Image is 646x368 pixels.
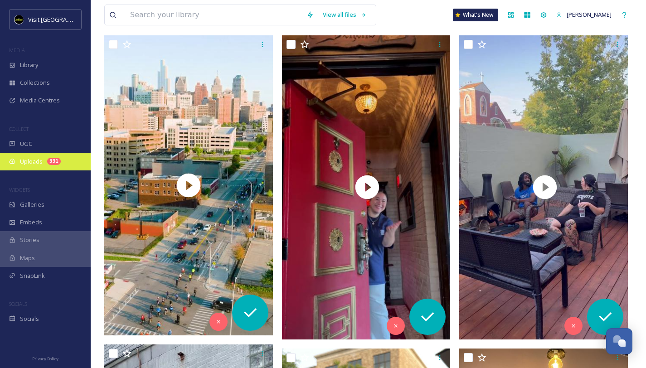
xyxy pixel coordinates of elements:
[20,140,32,148] span: UGC
[606,328,632,354] button: Open Chat
[9,186,30,193] span: WIDGETS
[47,158,61,165] div: 331
[20,61,38,69] span: Library
[20,200,44,209] span: Galleries
[20,96,60,105] span: Media Centres
[9,300,27,307] span: SOCIALS
[15,15,24,24] img: VISIT%20DETROIT%20LOGO%20-%20BLACK%20BACKGROUND.png
[32,353,58,363] a: Privacy Policy
[282,35,453,339] img: thumbnail
[28,15,98,24] span: Visit [GEOGRAPHIC_DATA]
[104,35,273,335] img: thumbnail
[9,126,29,132] span: COLLECT
[552,6,616,24] a: [PERSON_NAME]
[20,78,50,87] span: Collections
[453,9,498,21] a: What's New
[126,5,302,25] input: Search your library
[567,10,612,19] span: [PERSON_NAME]
[20,236,39,244] span: Stories
[20,254,35,262] span: Maps
[318,6,371,24] a: View all files
[9,47,25,53] span: MEDIA
[20,218,42,227] span: Embeds
[459,35,630,339] img: thumbnail
[32,356,58,362] span: Privacy Policy
[20,271,45,280] span: SnapLink
[20,157,43,166] span: Uploads
[20,315,39,323] span: Socials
